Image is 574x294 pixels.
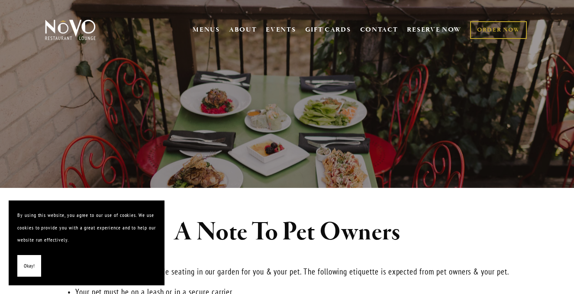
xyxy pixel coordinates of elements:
button: Okay! [17,255,41,277]
img: Novo Restaurant &amp; Lounge [43,19,97,41]
p: By using this website, you agree to our use of cookies. We use cookies to provide you with a grea... [17,209,156,246]
a: GIFT CARDS [305,22,351,38]
p: We are happy to be able to provide seating in our garden for you & your pet. The following etique... [58,265,516,278]
span: Okay! [24,260,35,272]
a: ORDER NOW [470,21,527,39]
a: MENUS [193,26,220,34]
section: Cookie banner [9,200,164,285]
a: EVENTS [266,26,296,34]
h1: A Note To Pet Owners [58,218,516,246]
a: ABOUT [229,26,257,34]
a: CONTACT [360,22,398,38]
a: RESERVE NOW [407,22,461,38]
